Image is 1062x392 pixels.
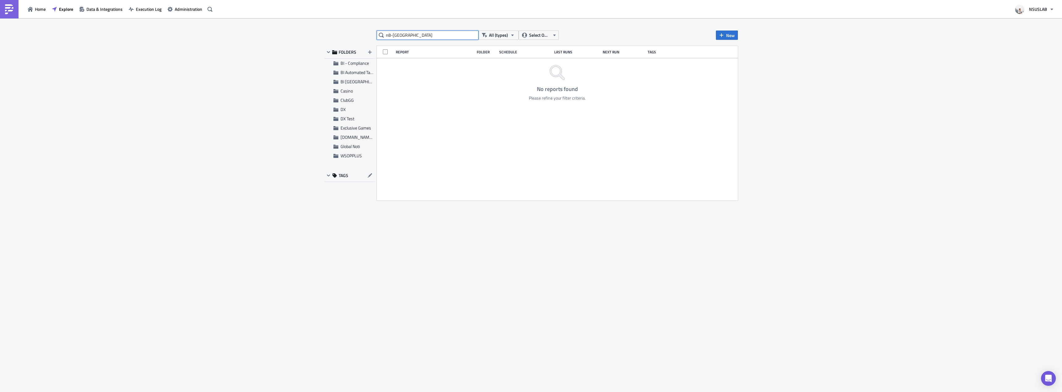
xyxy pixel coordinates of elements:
[341,134,382,140] span: GGPOKER.CA Noti
[339,173,348,178] span: TAGS
[136,6,161,12] span: Execution Log
[1029,6,1047,12] span: NSUSLAB
[341,69,399,76] span: BI Automated Tableau Reporting
[126,4,165,14] button: Execution Log
[341,78,385,85] span: BI Toronto
[499,50,551,54] div: Schedule
[341,97,354,103] span: ClubGG
[648,50,674,54] div: Tags
[477,50,496,54] div: Folder
[726,32,735,39] span: New
[4,4,14,14] img: PushMetrics
[1041,371,1056,386] div: Open Intercom Messenger
[489,32,508,39] span: All (types)
[86,6,123,12] span: Data & Integrations
[479,31,519,40] button: All (types)
[529,86,586,92] h4: No reports found
[1011,2,1057,16] button: NSUSLAB
[35,6,46,12] span: Home
[396,50,474,54] div: Report
[341,143,360,150] span: Global Noti
[49,4,76,14] button: Explore
[529,32,550,39] span: Select Owner
[1014,4,1025,14] img: Avatar
[716,31,738,40] button: New
[341,152,362,159] span: WSOPPLUS
[76,4,126,14] button: Data & Integrations
[603,50,645,54] div: Next Run
[59,6,73,12] span: Explore
[341,125,371,131] span: Exclusive Games
[341,106,346,113] span: DX
[339,49,356,55] span: FOLDERS
[341,88,353,94] span: Casino
[377,31,479,40] input: Search Reports
[529,95,586,101] div: Please refine your filter criteria.
[165,4,205,14] button: Administration
[341,60,369,66] span: BI - Compliance
[25,4,49,14] button: Home
[554,50,600,54] div: Last Runs
[175,6,202,12] span: Administration
[519,31,559,40] button: Select Owner
[341,115,354,122] span: DX Test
